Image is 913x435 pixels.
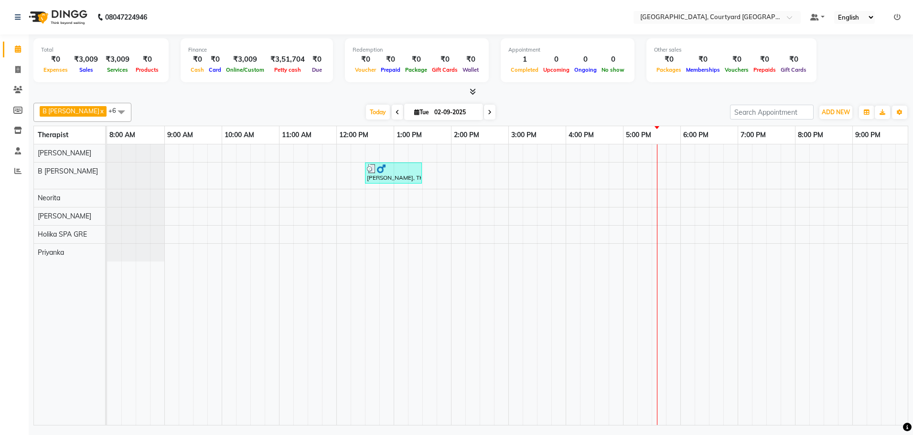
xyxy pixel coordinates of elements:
span: Products [133,66,161,73]
a: 2:00 PM [451,128,482,142]
div: ₹0 [378,54,403,65]
div: 0 [572,54,599,65]
a: 11:00 AM [279,128,314,142]
div: Redemption [353,46,481,54]
span: [PERSON_NAME] [38,149,91,157]
span: B [PERSON_NAME] [43,107,99,115]
span: No show [599,66,627,73]
a: 9:00 PM [853,128,883,142]
span: Card [206,66,224,73]
span: Expenses [41,66,70,73]
div: ₹0 [353,54,378,65]
a: 4:00 PM [566,128,596,142]
div: ₹0 [403,54,430,65]
input: Search Appointment [730,105,814,120]
span: Prepaid [378,66,403,73]
div: ₹0 [460,54,481,65]
span: Prepaids [751,66,778,73]
a: 10:00 AM [222,128,257,142]
a: 9:00 AM [165,128,195,142]
a: 1:00 PM [394,128,424,142]
span: Tue [412,109,431,116]
input: 2025-09-02 [431,105,479,120]
span: Therapist [38,130,68,139]
div: ₹0 [778,54,809,65]
span: Petty cash [272,66,303,73]
span: Services [105,66,130,73]
span: Due [310,66,324,73]
span: Voucher [353,66,378,73]
span: [PERSON_NAME] [38,212,91,220]
div: ₹3,009 [70,54,102,65]
span: Memberships [684,66,722,73]
div: ₹0 [188,54,206,65]
span: B [PERSON_NAME] [38,167,98,175]
div: Finance [188,46,325,54]
div: ₹0 [206,54,224,65]
div: 0 [541,54,572,65]
span: ADD NEW [822,109,850,116]
a: 3:00 PM [509,128,539,142]
div: ₹0 [684,54,722,65]
a: 7:00 PM [738,128,768,142]
div: 1 [508,54,541,65]
div: ₹0 [41,54,70,65]
a: 8:00 AM [107,128,138,142]
span: Online/Custom [224,66,267,73]
div: ₹0 [722,54,751,65]
span: Neorita [38,194,60,202]
span: Wallet [460,66,481,73]
span: Packages [654,66,684,73]
span: Holika SPA GRE [38,230,87,239]
span: Priyanka [38,248,64,257]
img: logo [24,4,90,31]
span: Cash [188,66,206,73]
div: ₹0 [430,54,460,65]
b: 08047224946 [105,4,147,31]
div: ₹3,009 [102,54,133,65]
div: [PERSON_NAME], TK01, 12:30 PM-01:30 PM, Traditional Swedish Relaxation Therapy 60 Min([DEMOGRAPHI... [366,164,421,182]
a: 6:00 PM [681,128,711,142]
div: Other sales [654,46,809,54]
a: x [99,107,104,115]
a: 12:00 PM [337,128,371,142]
span: Gift Cards [430,66,460,73]
a: 5:00 PM [623,128,654,142]
div: ₹0 [309,54,325,65]
div: ₹0 [751,54,778,65]
span: Upcoming [541,66,572,73]
span: Package [403,66,430,73]
div: ₹3,51,704 [267,54,309,65]
div: ₹3,009 [224,54,267,65]
span: Gift Cards [778,66,809,73]
span: Today [366,105,390,120]
span: Vouchers [722,66,751,73]
div: Appointment [508,46,627,54]
div: ₹0 [654,54,684,65]
span: +6 [108,107,123,114]
span: Sales [77,66,96,73]
a: 8:00 PM [795,128,826,142]
span: Ongoing [572,66,599,73]
div: Total [41,46,161,54]
button: ADD NEW [819,106,852,119]
div: 0 [599,54,627,65]
span: Completed [508,66,541,73]
div: ₹0 [133,54,161,65]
